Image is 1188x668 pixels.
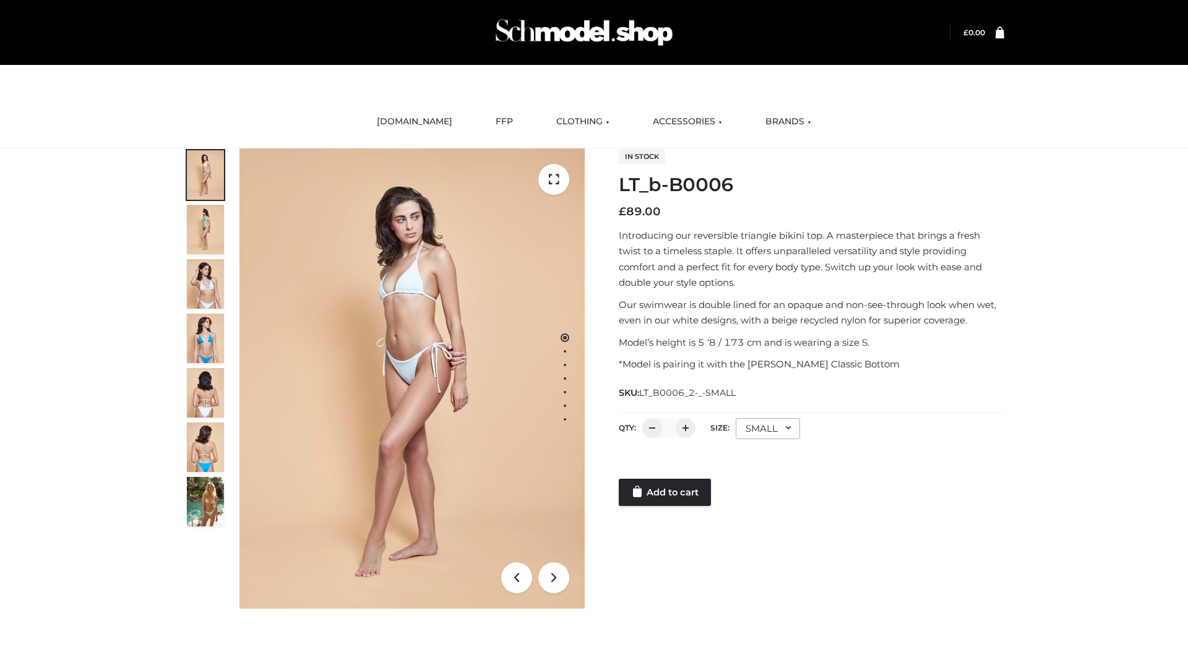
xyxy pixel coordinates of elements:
[187,314,224,363] img: ArielClassicBikiniTop_CloudNine_AzureSky_OW114ECO_4-scaled.jpg
[619,205,661,218] bdi: 89.00
[187,477,224,526] img: Arieltop_CloudNine_AzureSky2.jpg
[187,259,224,309] img: ArielClassicBikiniTop_CloudNine_AzureSky_OW114ECO_3-scaled.jpg
[619,297,1004,328] p: Our swimwear is double lined for an opaque and non-see-through look when wet, even in our white d...
[619,356,1004,372] p: *Model is pairing it with the [PERSON_NAME] Classic Bottom
[643,108,731,135] a: ACCESSORIES
[547,108,619,135] a: CLOTHING
[187,150,224,200] img: ArielClassicBikiniTop_CloudNine_AzureSky_OW114ECO_1-scaled.jpg
[710,423,730,432] label: Size:
[619,335,1004,351] p: Model’s height is 5 ‘8 / 173 cm and is wearing a size S.
[963,28,985,37] bdi: 0.00
[619,423,636,432] label: QTY:
[963,28,968,37] span: £
[639,387,736,398] span: LT_B0006_2-_-SMALL
[619,479,711,506] a: Add to cart
[239,148,585,609] img: ArielClassicBikiniTop_CloudNine_AzureSky_OW114ECO_1
[736,418,800,439] div: SMALL
[756,108,820,135] a: BRANDS
[619,149,665,164] span: In stock
[619,174,1004,196] h1: LT_b-B0006
[187,205,224,254] img: ArielClassicBikiniTop_CloudNine_AzureSky_OW114ECO_2-scaled.jpg
[187,422,224,472] img: ArielClassicBikiniTop_CloudNine_AzureSky_OW114ECO_8-scaled.jpg
[491,8,677,57] img: Schmodel Admin 964
[486,108,522,135] a: FFP
[619,228,1004,291] p: Introducing our reversible triangle bikini top. A masterpiece that brings a fresh twist to a time...
[619,385,737,400] span: SKU:
[963,28,985,37] a: £0.00
[619,205,626,218] span: £
[187,368,224,417] img: ArielClassicBikiniTop_CloudNine_AzureSky_OW114ECO_7-scaled.jpg
[368,108,462,135] a: [DOMAIN_NAME]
